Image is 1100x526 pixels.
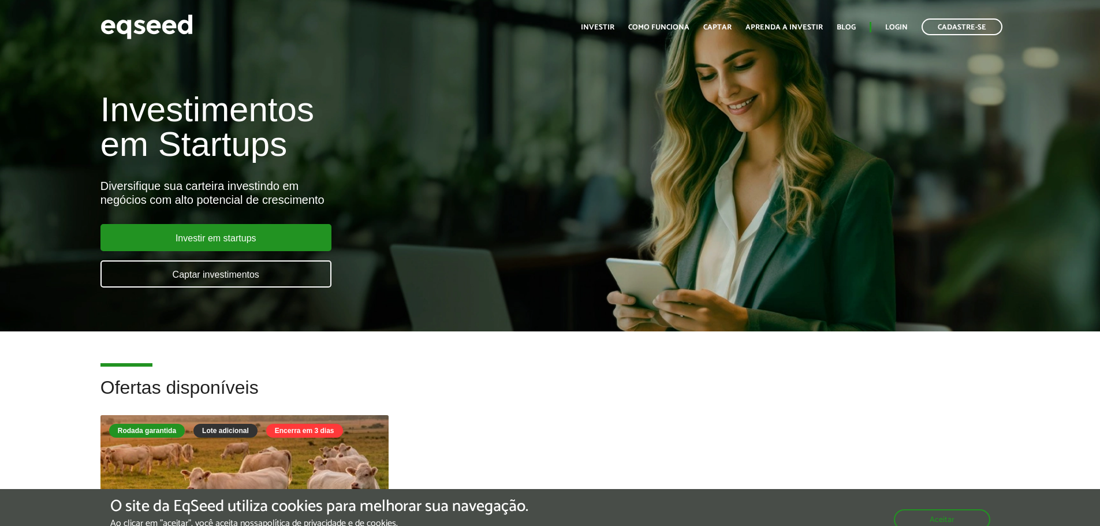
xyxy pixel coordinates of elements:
[100,12,193,42] img: EqSeed
[193,424,258,438] div: Lote adicional
[745,24,823,31] a: Aprenda a investir
[100,260,331,288] a: Captar investimentos
[100,92,633,162] h1: Investimentos em Startups
[885,24,908,31] a: Login
[628,24,689,31] a: Como funciona
[837,24,856,31] a: Blog
[100,179,633,207] div: Diversifique sua carteira investindo em negócios com alto potencial de crescimento
[100,378,1000,415] h2: Ofertas disponíveis
[110,498,528,516] h5: O site da EqSeed utiliza cookies para melhorar sua navegação.
[100,224,331,251] a: Investir em startups
[581,24,614,31] a: Investir
[109,424,185,438] div: Rodada garantida
[703,24,732,31] a: Captar
[266,424,343,438] div: Encerra em 3 dias
[922,18,1002,35] a: Cadastre-se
